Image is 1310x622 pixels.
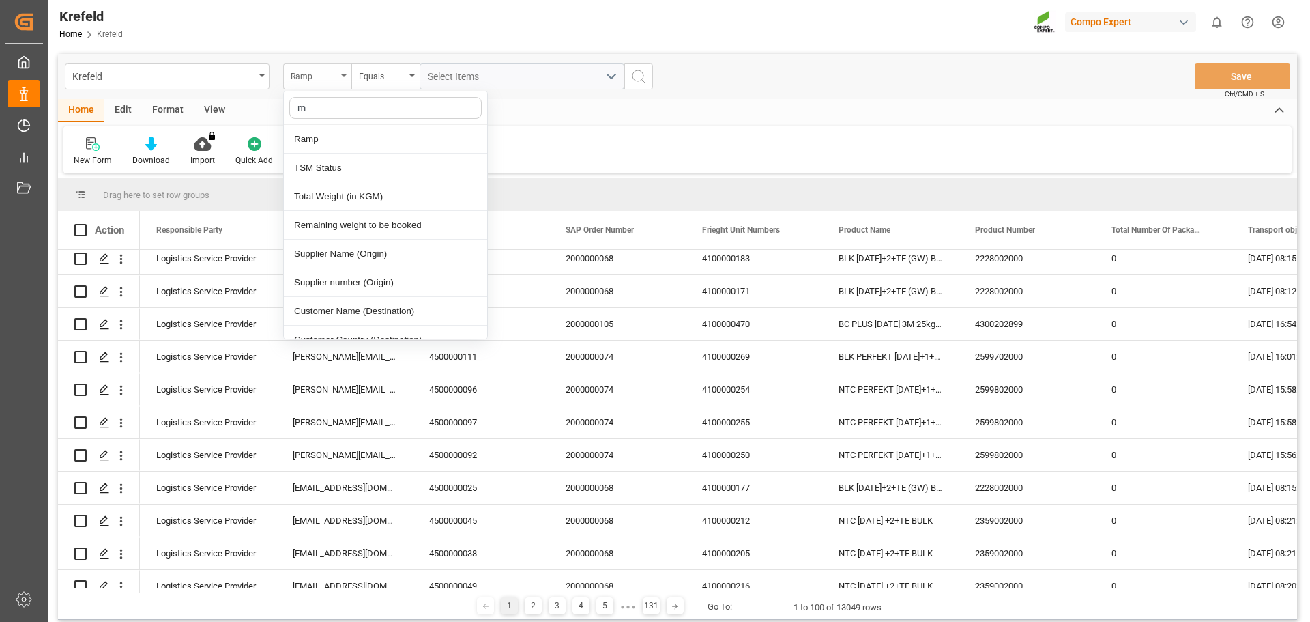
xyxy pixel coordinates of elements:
div: BLK [DATE]+2+TE (GW) BULK [822,275,959,307]
div: [PERSON_NAME][EMAIL_ADDRESS][DOMAIN_NAME] [276,341,413,373]
div: Home [58,99,104,122]
div: 2000000105 [549,308,686,340]
div: New Form [74,154,112,167]
div: 4300202899 [959,308,1095,340]
button: show 0 new notifications [1202,7,1232,38]
div: Supplier Name (Origin) [284,240,487,268]
div: 1 to 100 of 13049 rows [794,601,882,614]
div: 2228002000 [959,472,1095,504]
div: Logistics Service Provider [140,406,276,438]
div: Logistics Service Provider [140,537,276,569]
div: 4100000212 [686,505,822,537]
div: Logistics Service Provider [140,439,276,471]
div: Press SPACE to select this row. [58,308,140,341]
div: NTC [DATE] +2+TE BULK [822,570,959,602]
div: 4500000049 [413,570,549,602]
div: 4500000092 [413,439,549,471]
div: 2228002000 [959,275,1095,307]
button: Save [1195,63,1290,89]
div: Download [132,154,170,167]
div: [EMAIL_ADDRESS][DOMAIN_NAME] [276,505,413,537]
div: 2000000074 [549,373,686,406]
div: Go To: [708,600,732,614]
div: ● ● ● [620,602,635,612]
div: Press SPACE to select this row. [58,439,140,472]
div: Press SPACE to select this row. [58,570,140,603]
div: Press SPACE to select this row. [58,373,140,406]
div: Customer Country (Destination) [284,326,487,354]
div: 4100000470 [686,308,822,340]
div: BLK [DATE]+2+TE (GW) BULK [822,242,959,274]
div: 0 [1095,537,1232,569]
div: Compo Expert [1065,12,1196,32]
div: [EMAIL_ADDRESS][DOMAIN_NAME] [276,570,413,602]
div: 2599702000 [959,341,1095,373]
span: Responsible Party [156,225,222,235]
div: Customer Name (Destination) [284,297,487,326]
div: NTC [DATE] +2+TE BULK [822,505,959,537]
div: Press SPACE to select this row. [58,341,140,373]
div: Press SPACE to select this row. [58,505,140,537]
div: 4100000254 [686,373,822,406]
div: 4500000038 [413,537,549,569]
div: TSM Status [284,154,487,182]
div: 2000000074 [549,439,686,471]
div: [EMAIL_ADDRESS][DOMAIN_NAME] [276,537,413,569]
div: NTC [DATE] +2+TE BULK [822,537,959,569]
div: Action [95,224,124,236]
div: 131 [643,597,660,614]
div: 4500000097 [413,406,549,438]
span: Frieght Unit Numbers [702,225,780,235]
div: Total Weight (in KGM) [284,182,487,211]
div: 2000000068 [549,537,686,569]
div: 4500000111 [413,341,549,373]
div: 2000000074 [549,406,686,438]
div: Edit [104,99,142,122]
span: Product Name [839,225,890,235]
div: [PERSON_NAME][EMAIL_ADDRESS][DOMAIN_NAME] [276,439,413,471]
div: 2599802000 [959,406,1095,438]
div: Press SPACE to select this row. [58,406,140,439]
div: 0 [1095,406,1232,438]
div: Krefeld [72,67,254,84]
div: 4100000250 [686,439,822,471]
div: 0 [1095,373,1232,406]
img: Screenshot%202023-09-29%20at%2010.02.21.png_1712312052.png [1034,10,1056,34]
div: 1 [501,597,518,614]
div: [EMAIL_ADDRESS][DOMAIN_NAME] [276,275,413,307]
div: 2359002000 [959,505,1095,537]
div: [EMAIL_ADDRESS][DOMAIN_NAME] [276,242,413,274]
div: Krefeld [59,6,123,27]
div: 0 [1095,341,1232,373]
div: View [194,99,235,122]
div: BC PLUS [DATE] 3M 25kg (x42) INT [822,308,959,340]
div: 2000000068 [549,275,686,307]
span: Total Number Of Packages [1111,225,1203,235]
div: Remaining weight to be booked [284,211,487,240]
div: Logistics Service Provider [140,472,276,504]
span: Select Items [428,71,486,82]
div: Format [142,99,194,122]
div: 2599802000 [959,439,1095,471]
a: Home [59,29,82,39]
div: 2000000068 [549,570,686,602]
button: search button [624,63,653,89]
span: SAP Order Number [566,225,634,235]
div: 4100000269 [686,341,822,373]
span: Ctrl/CMD + S [1225,89,1264,99]
div: Logistics Service Provider [140,505,276,537]
div: 2599802000 [959,373,1095,406]
div: [EMAIL_ADDRESS][DOMAIN_NAME] [276,472,413,504]
div: 0 [1095,570,1232,602]
div: Logistics Service Provider [140,570,276,602]
div: 2228002000 [959,242,1095,274]
div: 5 [596,597,613,614]
div: 2000000068 [549,242,686,274]
div: 0 [1095,439,1232,471]
div: [PERSON_NAME][EMAIL_ADDRESS][DOMAIN_NAME] [276,373,413,406]
div: 2000000068 [549,505,686,537]
div: NTC PERFEKT [DATE]+1+TE (GW) BULK [822,373,959,406]
div: NTC PERFEKT [DATE]+1+TE (GW) BULK [822,406,959,438]
div: 4100000216 [686,570,822,602]
div: 4100000255 [686,406,822,438]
